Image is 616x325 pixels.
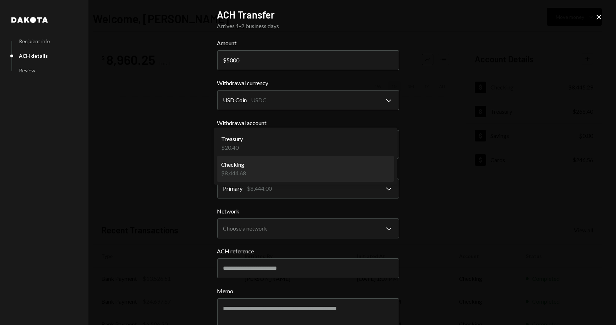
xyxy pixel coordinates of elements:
[217,119,399,127] label: Withdrawal account
[251,96,267,104] div: USDC
[221,169,246,177] div: $8,444.68
[221,143,243,152] div: $20.40
[217,207,399,216] label: Network
[221,135,243,143] div: Treasury
[217,179,399,198] button: Withdrawal address
[217,247,399,256] label: ACH reference
[217,39,399,47] label: Amount
[19,67,35,73] div: Review
[217,50,399,70] input: 0.00
[217,79,399,87] label: Withdrawal currency
[247,184,272,193] div: $8,444.00
[223,57,227,63] div: $
[221,160,246,169] div: Checking
[217,90,399,110] button: Withdrawal currency
[217,287,399,295] label: Memo
[19,38,50,44] div: Recipient info
[217,8,399,22] h2: ACH Transfer
[217,218,399,238] button: Network
[19,53,48,59] div: ACH details
[217,22,399,30] div: Arrives 1-2 business days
